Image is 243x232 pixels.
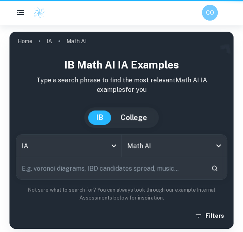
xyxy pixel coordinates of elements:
button: IB [88,110,111,125]
a: Home [17,36,32,47]
button: CO [202,5,218,21]
button: Open [213,140,224,151]
div: IA [16,135,121,157]
input: E.g. voronoi diagrams, IBD candidates spread, music... [16,157,205,179]
button: Search [208,162,221,175]
p: Not sure what to search for? You can always look through our example Internal Assessments below f... [16,186,227,202]
img: Clastify logo [33,7,45,19]
button: College [113,110,155,125]
p: Math AI [66,37,87,46]
h1: IB Math AI IA examples [16,57,227,72]
h6: CO [205,8,215,17]
a: Clastify logo [28,7,45,19]
button: Filters [193,209,227,223]
a: IA [47,36,52,47]
p: Type a search phrase to find the most relevant Math AI IA examples for you [16,76,227,95]
img: profile cover [9,32,234,229]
